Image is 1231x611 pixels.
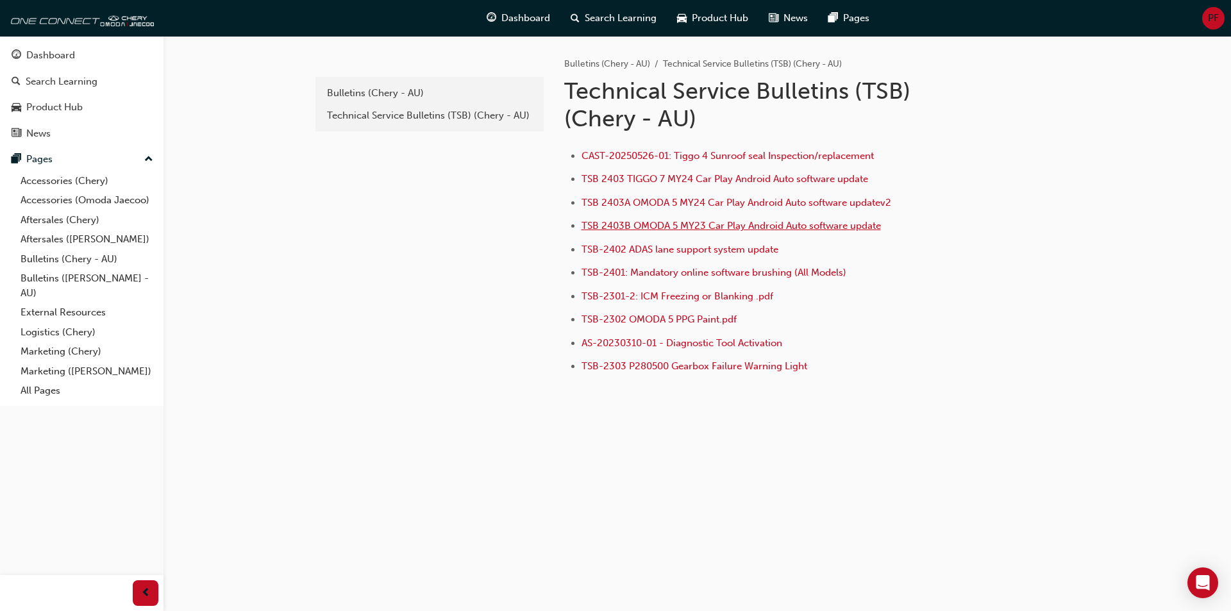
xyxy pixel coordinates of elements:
[783,11,808,26] span: News
[663,57,842,72] li: Technical Service Bulletins (TSB) (Chery - AU)
[667,5,758,31] a: car-iconProduct Hub
[15,322,158,342] a: Logistics (Chery)
[582,244,778,255] a: TSB-2402 ADAS lane support system update
[26,152,53,167] div: Pages
[26,126,51,141] div: News
[12,76,21,88] span: search-icon
[5,96,158,119] a: Product Hub
[828,10,838,26] span: pages-icon
[769,10,778,26] span: news-icon
[5,147,158,171] button: Pages
[15,210,158,230] a: Aftersales (Chery)
[582,314,737,325] a: TSB-2302 OMODA 5 PPG Paint.pdf
[1202,7,1225,29] button: PF
[582,150,874,162] a: CAST-20250526-01: Tiggo 4 Sunroof seal Inspection/replacement
[321,105,539,127] a: Technical Service Bulletins (TSB) (Chery - AU)
[15,190,158,210] a: Accessories (Omoda Jaecoo)
[12,102,21,113] span: car-icon
[571,10,580,26] span: search-icon
[12,154,21,165] span: pages-icon
[321,82,539,105] a: Bulletins (Chery - AU)
[564,77,985,133] h1: Technical Service Bulletins (TSB) (Chery - AU)
[582,360,807,372] a: TSB-2303 P280500 Gearbox Failure Warning Light
[692,11,748,26] span: Product Hub
[26,74,97,89] div: Search Learning
[141,585,151,601] span: prev-icon
[582,337,782,349] a: AS-20230310-01 - Diagnostic Tool Activation
[15,171,158,191] a: Accessories (Chery)
[15,303,158,322] a: External Resources
[1208,11,1219,26] span: PF
[560,5,667,31] a: search-iconSearch Learning
[15,342,158,362] a: Marketing (Chery)
[5,41,158,147] button: DashboardSearch LearningProduct HubNews
[5,122,158,146] a: News
[327,86,532,101] div: Bulletins (Chery - AU)
[564,58,650,69] a: Bulletins (Chery - AU)
[15,269,158,303] a: Bulletins ([PERSON_NAME] - AU)
[15,381,158,401] a: All Pages
[26,48,75,63] div: Dashboard
[144,151,153,168] span: up-icon
[327,108,532,123] div: Technical Service Bulletins (TSB) (Chery - AU)
[843,11,869,26] span: Pages
[501,11,550,26] span: Dashboard
[758,5,818,31] a: news-iconNews
[15,230,158,249] a: Aftersales ([PERSON_NAME])
[582,173,868,185] a: TSB 2403 TIGGO 7 MY24 Car Play Android Auto software update
[12,128,21,140] span: news-icon
[26,100,83,115] div: Product Hub
[15,362,158,381] a: Marketing ([PERSON_NAME])
[15,249,158,269] a: Bulletins (Chery - AU)
[476,5,560,31] a: guage-iconDashboard
[487,10,496,26] span: guage-icon
[6,5,154,31] img: oneconnect
[5,44,158,67] a: Dashboard
[5,70,158,94] a: Search Learning
[582,197,891,208] a: TSB 2403A OMODA 5 MY24 Car Play Android Auto software updatev2
[677,10,687,26] span: car-icon
[585,11,657,26] span: Search Learning
[1187,567,1218,598] div: Open Intercom Messenger
[582,220,881,231] a: TSB 2403B OMODA 5 MY23 Car Play Android Auto software update
[582,267,846,278] a: TSB-2401: Mandatory online software brushing (All Models)
[582,290,773,302] a: TSB-2301-2: ICM Freezing or Blanking .pdf
[12,50,21,62] span: guage-icon
[818,5,880,31] a: pages-iconPages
